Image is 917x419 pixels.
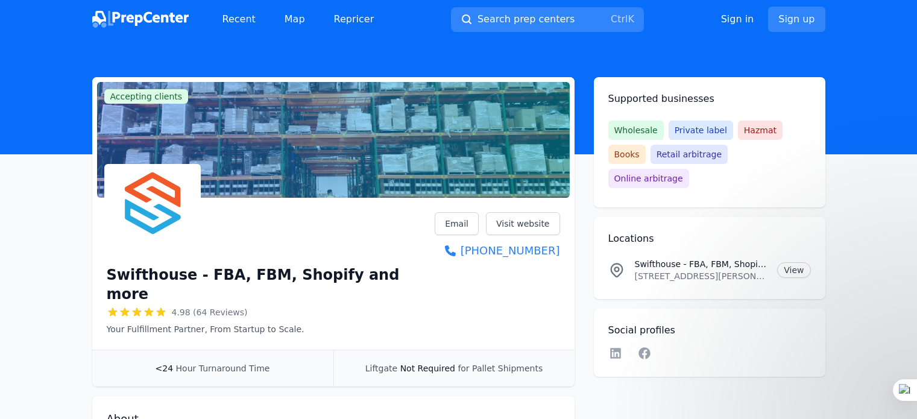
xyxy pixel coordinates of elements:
[608,232,811,246] h2: Locations
[608,145,646,164] span: Books
[628,13,634,25] kbd: K
[608,92,811,106] h2: Supported businesses
[213,7,265,31] a: Recent
[435,212,479,235] a: Email
[608,121,664,140] span: Wholesale
[156,364,174,373] span: <24
[172,306,248,318] span: 4.98 (64 Reviews)
[365,364,397,373] span: Liftgate
[435,242,559,259] a: [PHONE_NUMBER]
[275,7,315,31] a: Map
[635,258,768,270] p: Swifthouse - FBA, FBM, Shopify and more Location
[608,169,689,188] span: Online arbitrage
[635,270,768,282] p: [STREET_ADDRESS][PERSON_NAME][US_STATE]
[92,11,189,28] img: PrepCenter
[721,12,754,27] a: Sign in
[651,145,728,164] span: Retail arbitrage
[777,262,810,278] a: View
[477,12,575,27] span: Search prep centers
[324,7,384,31] a: Repricer
[874,376,903,405] iframe: Intercom live chat
[669,121,733,140] span: Private label
[107,166,198,258] img: Swifthouse - FBA, FBM, Shopify and more
[458,364,543,373] span: for Pallet Shipments
[611,13,628,25] kbd: Ctrl
[176,364,270,373] span: Hour Turnaround Time
[104,89,189,104] span: Accepting clients
[107,265,435,304] h1: Swifthouse - FBA, FBM, Shopify and more
[451,7,644,32] button: Search prep centersCtrlK
[768,7,825,32] a: Sign up
[400,364,455,373] span: Not Required
[486,212,560,235] a: Visit website
[608,323,811,338] h2: Social profiles
[107,323,435,335] p: Your Fulfillment Partner, From Startup to Scale.
[738,121,783,140] span: Hazmat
